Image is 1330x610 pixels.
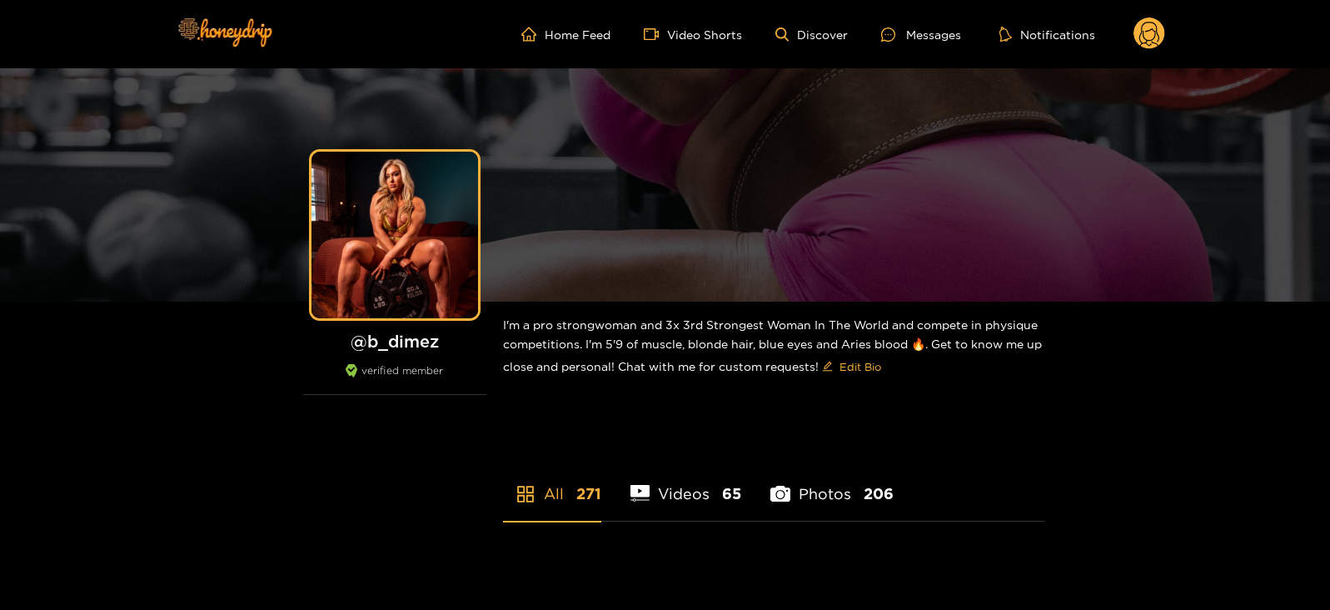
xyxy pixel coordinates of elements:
span: 65 [722,483,741,504]
div: Messages [881,25,961,44]
span: Edit Bio [839,358,881,375]
div: I'm a pro strongwoman and 3x 3rd Strongest Woman In The World and compete in physique competition... [503,302,1044,393]
li: All [503,446,601,521]
span: 271 [576,483,601,504]
button: Notifications [994,26,1100,42]
span: home [521,27,545,42]
span: video-camera [644,27,667,42]
button: editEdit Bio [819,353,884,380]
span: appstore [516,484,535,504]
a: Video Shorts [644,27,742,42]
a: Home Feed [521,27,610,42]
span: 206 [864,483,894,504]
li: Videos [630,446,742,521]
div: verified member [303,364,486,395]
li: Photos [770,446,894,521]
span: edit [822,361,833,373]
h1: @ b_dimez [303,331,486,352]
a: Discover [775,27,848,42]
